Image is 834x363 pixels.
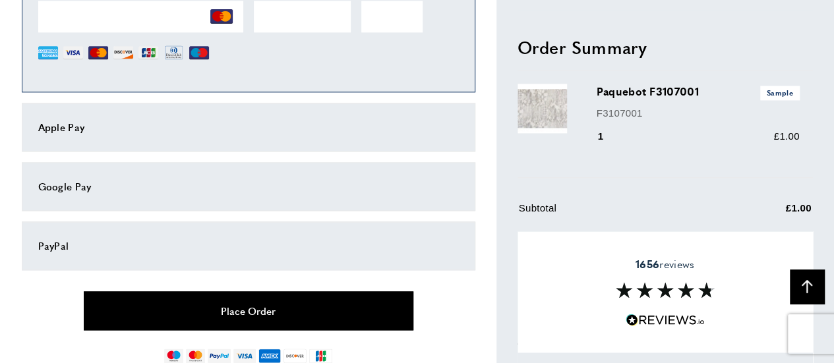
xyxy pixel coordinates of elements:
img: maestro [164,349,183,363]
td: Subtotal [519,201,719,227]
iframe: Secure Credit Card Frame - Expiration Date [254,1,351,32]
img: MC.png [210,5,233,28]
td: Shipping [519,229,719,255]
img: Reviews section [616,282,715,298]
div: Google Pay [38,179,459,194]
iframe: Secure Credit Card Frame - CVV [361,1,423,32]
img: MI.png [189,43,209,63]
h2: Order Summary [518,36,813,59]
span: Sample [760,86,800,100]
img: discover [283,349,307,363]
img: Reviews.io 5 stars [626,314,705,326]
img: DN.png [164,43,185,63]
img: paypal [208,349,231,363]
p: F3107001 [597,105,800,121]
div: Apple Pay [38,119,459,135]
iframe: Secure Credit Card Frame - Credit Card Number [38,1,243,32]
td: £1.00 [721,201,812,227]
td: £2.00 [721,229,812,255]
img: JCB.png [138,43,158,63]
img: Paquebot F3107001 [518,84,567,134]
img: VI.png [63,43,83,63]
img: DI.png [113,43,133,63]
img: american-express [258,349,282,363]
img: AE.png [38,43,58,63]
strong: 1656 [636,256,659,271]
div: PayPal [38,238,459,254]
button: Place Order [84,291,413,330]
span: £1.00 [773,131,799,142]
img: mastercard [186,349,205,363]
span: reviews [636,258,694,271]
h3: Paquebot F3107001 [597,84,800,100]
img: jcb [309,349,332,363]
div: 1 [597,129,622,145]
img: MC.png [88,43,108,63]
img: visa [233,349,255,363]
